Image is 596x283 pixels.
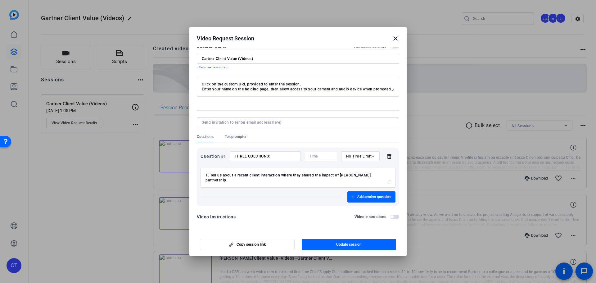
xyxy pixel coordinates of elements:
[309,154,332,159] input: Time
[336,242,362,247] span: Update session
[357,194,391,199] span: Add another question
[302,239,396,250] button: Update session
[197,213,236,221] div: Video Instructions
[392,35,399,42] mat-icon: close
[202,120,392,125] input: Send invitation to (enter email address here)
[197,134,214,139] span: Questions
[235,154,296,159] input: Enter your question here
[197,65,399,70] p: - Remove description
[201,153,226,160] div: Question #1
[237,242,266,247] span: Copy session link
[225,134,246,139] span: Teleprompter
[347,191,395,203] button: Add another question
[202,56,394,61] input: Enter Session Name
[354,214,386,219] h2: Video Instructions
[346,154,372,158] span: No Time Limit
[197,35,399,42] div: Video Request Session
[200,239,295,250] button: Copy session link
